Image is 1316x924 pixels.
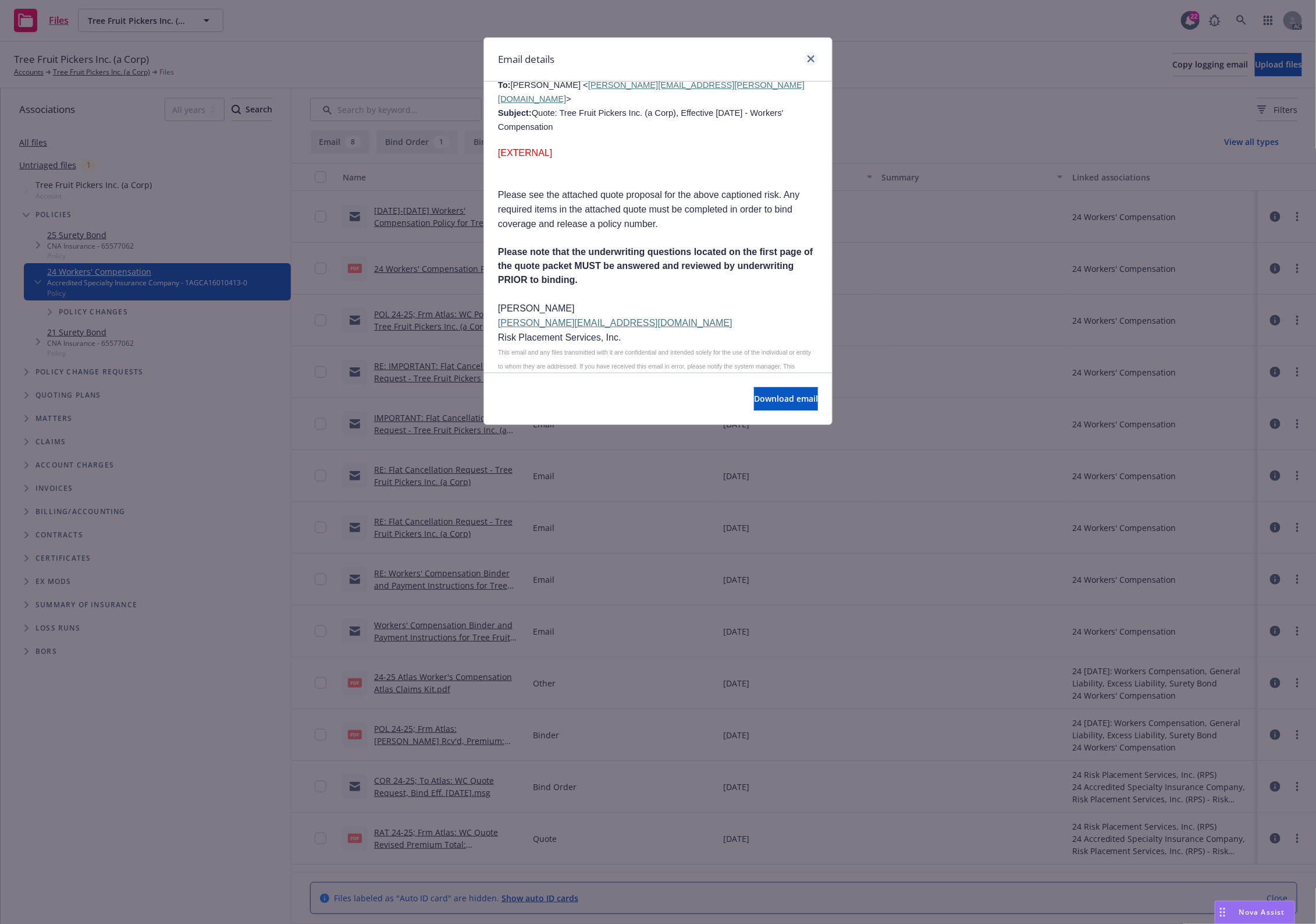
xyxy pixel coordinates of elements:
[1215,901,1230,923] div: Drag to move
[498,190,800,229] span: Please see the attached quote proposal for the above captioned risk. Any required items in the at...
[804,52,818,66] a: close
[754,387,818,410] button: Download email
[498,148,552,158] span: [EXTERNAL]
[498,318,732,328] span: [PERSON_NAME][EMAIL_ADDRESS][DOMAIN_NAME]
[498,94,784,132] span: > Quote: Tree Fruit Pickers Inc. (a Corp), Effective [DATE] - Workers' Compensation
[498,52,554,67] h1: Email details
[498,247,813,285] b: Please note that the underwriting questions located on the first page of the quote packet MUST be...
[498,316,732,329] a: [PERSON_NAME][EMAIL_ADDRESS][DOMAIN_NAME]
[754,393,818,404] span: Download email
[498,303,575,313] span: [PERSON_NAME]
[498,332,621,342] span: Risk Placement Services, Inc.
[498,108,532,118] b: Subject:
[498,80,511,90] b: To:
[498,349,811,384] span: This email and any files transmitted with it are confidential and intended solely for the use of ...
[1239,907,1285,917] span: Nova Assist
[1215,901,1295,924] button: Nova Assist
